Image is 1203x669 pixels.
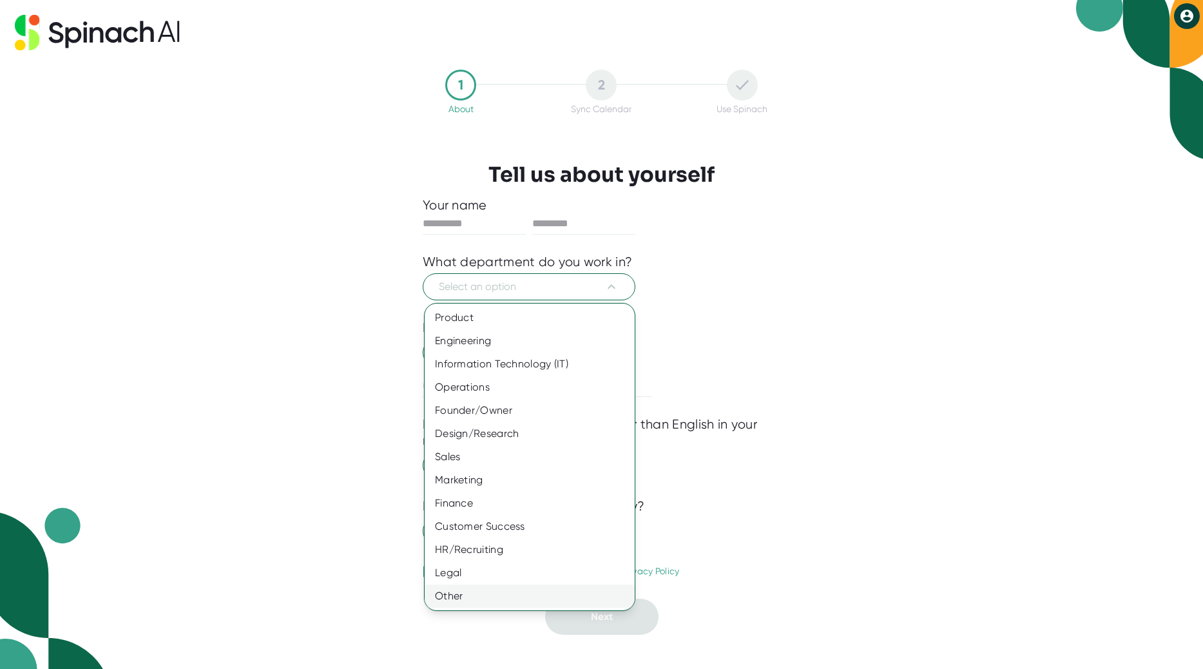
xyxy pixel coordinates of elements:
[425,515,635,538] div: Customer Success
[425,445,635,469] div: Sales
[425,469,635,492] div: Marketing
[425,561,635,585] div: Legal
[425,538,635,561] div: HR/Recruiting
[425,306,635,329] div: Product
[425,353,635,376] div: Information Technology (IT)
[425,376,635,399] div: Operations
[425,585,635,608] div: Other
[425,422,635,445] div: Design/Research
[425,329,635,353] div: Engineering
[425,492,635,515] div: Finance
[425,399,635,422] div: Founder/Owner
